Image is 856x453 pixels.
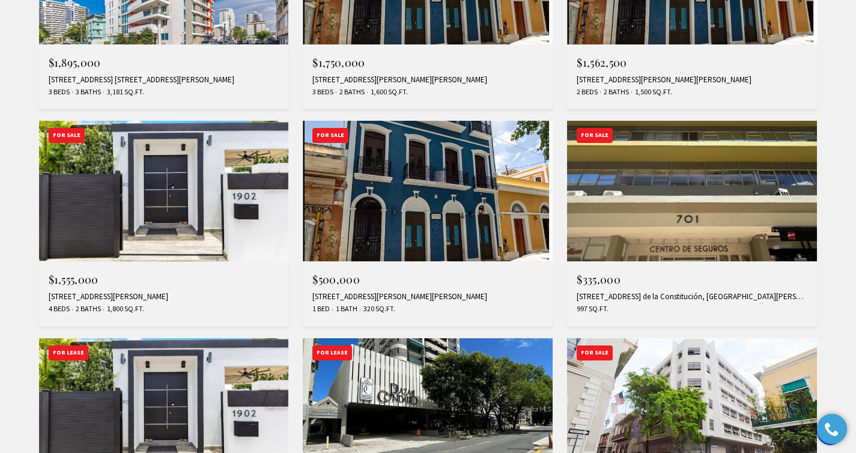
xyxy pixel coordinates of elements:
[312,272,360,287] span: $500,000
[49,55,101,70] span: $1,895,000
[39,121,289,326] a: For Sale For Sale $1,555,000 [STREET_ADDRESS][PERSON_NAME] 4 Beds 2 Baths 1,800 Sq.Ft.
[49,304,70,314] span: 4 Beds
[303,121,553,261] img: For Sale
[577,87,598,97] span: 2 Beds
[577,128,613,143] div: For Sale
[73,87,101,97] span: 3 Baths
[312,87,333,97] span: 3 Beds
[303,121,553,326] a: For Sale For Sale $500,000 [STREET_ADDRESS][PERSON_NAME][PERSON_NAME] 1 Bed 1 Bath 320 Sq.Ft.
[601,87,629,97] span: 2 Baths
[577,75,807,85] div: [STREET_ADDRESS][PERSON_NAME][PERSON_NAME]
[104,87,144,97] span: 3,181 Sq.Ft.
[368,87,408,97] span: 1,600 Sq.Ft.
[336,87,365,97] span: 2 Baths
[49,292,279,302] div: [STREET_ADDRESS][PERSON_NAME]
[49,345,88,360] div: For Lease
[312,304,330,314] span: 1 Bed
[312,55,365,70] span: $1,750,000
[312,75,543,85] div: [STREET_ADDRESS][PERSON_NAME][PERSON_NAME]
[577,292,807,302] div: [STREET_ADDRESS] de la Constitución, [GEOGRAPHIC_DATA][PERSON_NAME], PR 00907
[632,87,672,97] span: 1,500 Sq.Ft.
[577,304,609,314] span: 997 Sq.Ft.
[49,75,279,85] div: [STREET_ADDRESS] [STREET_ADDRESS][PERSON_NAME]
[49,87,70,97] span: 3 Beds
[577,55,627,70] span: $1,562,500
[39,121,289,261] img: For Sale
[312,128,348,143] div: For Sale
[360,304,395,314] span: 320 Sq.Ft.
[49,128,85,143] div: For Sale
[577,272,621,287] span: $335,000
[333,304,357,314] span: 1 Bath
[73,304,101,314] span: 2 Baths
[312,292,543,302] div: [STREET_ADDRESS][PERSON_NAME][PERSON_NAME]
[567,121,817,261] img: For Sale
[577,345,613,360] div: For Sale
[104,304,144,314] span: 1,800 Sq.Ft.
[567,121,817,326] a: For Sale For Sale $335,000 [STREET_ADDRESS] de la Constitución, [GEOGRAPHIC_DATA][PERSON_NAME], P...
[312,345,352,360] div: For Lease
[49,272,99,287] span: $1,555,000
